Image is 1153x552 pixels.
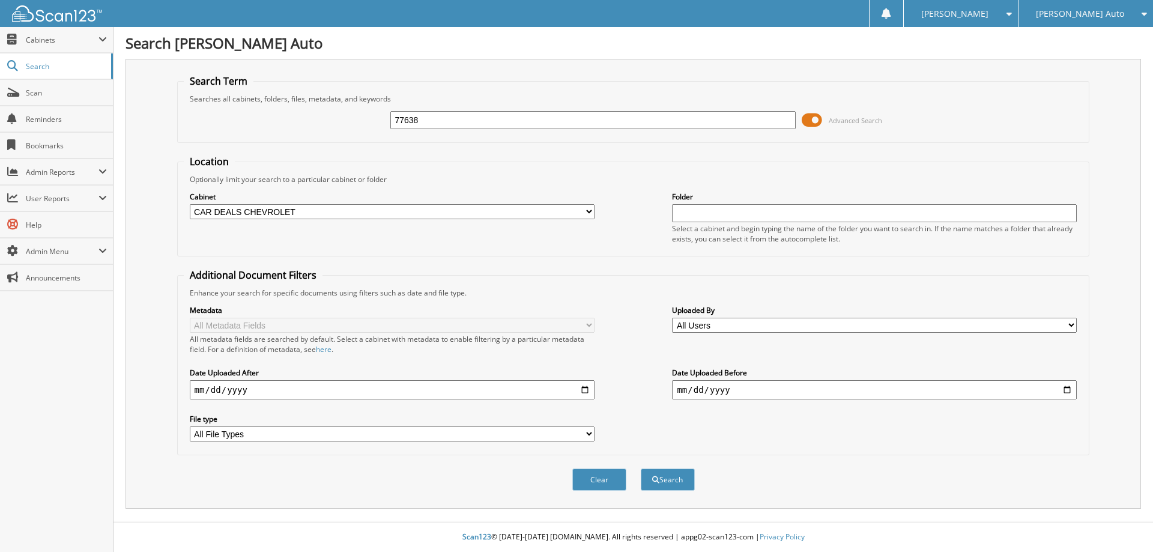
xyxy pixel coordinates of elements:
div: All metadata fields are searched by default. Select a cabinet with metadata to enable filtering b... [190,334,595,354]
img: scan123-logo-white.svg [12,5,102,22]
input: end [672,380,1077,399]
legend: Location [184,155,235,168]
div: Optionally limit your search to a particular cabinet or folder [184,174,1083,184]
iframe: Chat Widget [1093,494,1153,552]
span: Scan [26,88,107,98]
span: Advanced Search [829,116,882,125]
span: User Reports [26,193,98,204]
label: Cabinet [190,192,595,202]
span: [PERSON_NAME] [921,10,988,17]
label: Date Uploaded After [190,368,595,378]
a: Privacy Policy [760,532,805,542]
span: Admin Reports [26,167,98,177]
span: Announcements [26,273,107,283]
span: [PERSON_NAME] Auto [1036,10,1124,17]
span: Search [26,61,105,71]
div: Searches all cabinets, folders, files, metadata, and keywords [184,94,1083,104]
span: Reminders [26,114,107,124]
legend: Search Term [184,74,253,88]
div: © [DATE]-[DATE] [DOMAIN_NAME]. All rights reserved | appg02-scan123-com | [113,523,1153,552]
label: Date Uploaded Before [672,368,1077,378]
button: Search [641,469,695,491]
input: start [190,380,595,399]
span: Scan123 [462,532,491,542]
label: File type [190,414,595,424]
legend: Additional Document Filters [184,268,322,282]
span: Admin Menu [26,246,98,256]
button: Clear [572,469,626,491]
h1: Search [PERSON_NAME] Auto [126,33,1141,53]
div: Select a cabinet and begin typing the name of the folder you want to search in. If the name match... [672,223,1077,244]
div: Enhance your search for specific documents using filters such as date and file type. [184,288,1083,298]
span: Help [26,220,107,230]
label: Uploaded By [672,305,1077,315]
span: Bookmarks [26,141,107,151]
span: Cabinets [26,35,98,45]
label: Folder [672,192,1077,202]
label: Metadata [190,305,595,315]
a: here [316,344,331,354]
